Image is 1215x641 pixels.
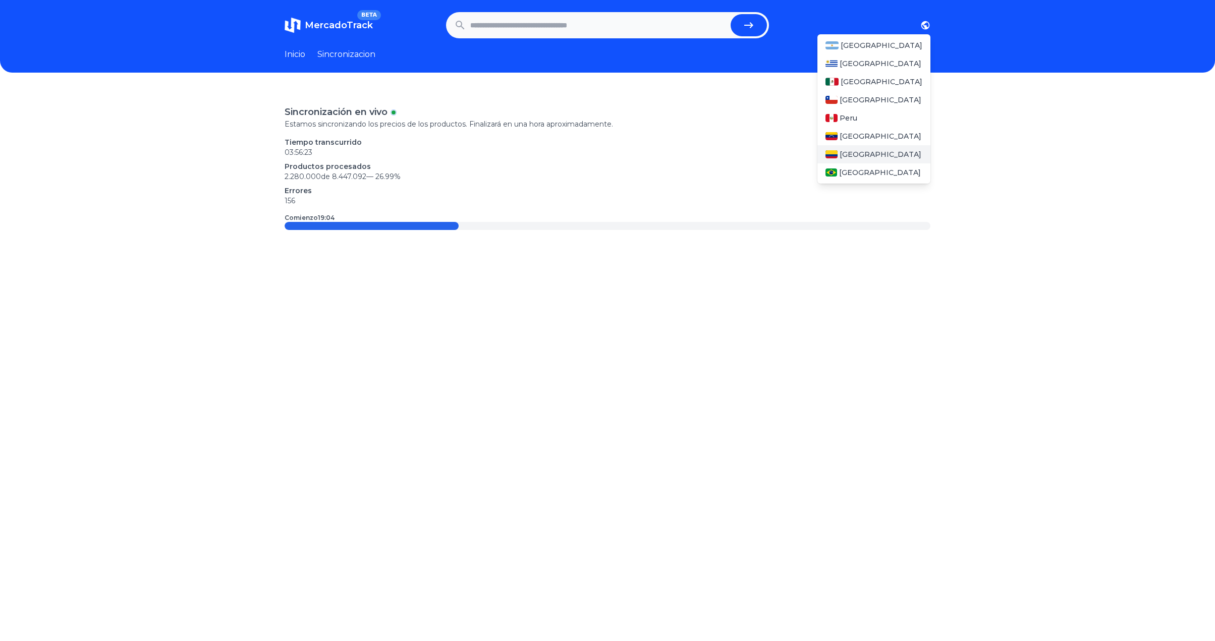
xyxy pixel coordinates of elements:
p: 156 [285,196,930,206]
img: Chile [825,96,838,104]
time: 19:04 [318,214,335,221]
a: Inicio [285,48,305,61]
img: Venezuela [825,132,838,140]
span: [GEOGRAPHIC_DATA] [839,167,921,178]
a: Colombia[GEOGRAPHIC_DATA] [817,145,930,163]
span: [GEOGRAPHIC_DATA] [840,149,921,159]
p: 2.280.000 de 8.447.092 — [285,171,930,182]
img: Peru [825,114,838,122]
span: [GEOGRAPHIC_DATA] [840,131,921,141]
span: [GEOGRAPHIC_DATA] [840,59,921,69]
span: BETA [357,10,381,20]
time: 03:56:23 [285,148,312,157]
span: Peru [840,113,857,123]
p: Productos procesados [285,161,930,171]
span: 26.99 % [375,172,401,181]
p: Errores [285,186,930,196]
a: Venezuela[GEOGRAPHIC_DATA] [817,127,930,145]
a: MercadoTrackBETA [285,17,373,33]
a: Sincronizacion [317,48,375,61]
img: MercadoTrack [285,17,301,33]
img: Colombia [825,150,838,158]
p: Tiempo transcurrido [285,137,930,147]
a: PeruPeru [817,109,930,127]
img: Brasil [825,168,837,177]
p: Comienzo [285,214,335,222]
img: Mexico [825,78,839,86]
span: [GEOGRAPHIC_DATA] [841,40,922,50]
a: Uruguay[GEOGRAPHIC_DATA] [817,54,930,73]
a: Argentina[GEOGRAPHIC_DATA] [817,36,930,54]
p: Sincronización en vivo [285,105,388,119]
a: Mexico[GEOGRAPHIC_DATA] [817,73,930,91]
img: Uruguay [825,60,838,68]
span: [GEOGRAPHIC_DATA] [840,95,921,105]
img: Argentina [825,41,839,49]
span: [GEOGRAPHIC_DATA] [841,77,922,87]
span: MercadoTrack [305,20,373,31]
a: Chile[GEOGRAPHIC_DATA] [817,91,930,109]
a: Brasil[GEOGRAPHIC_DATA] [817,163,930,182]
p: Estamos sincronizando los precios de los productos. Finalizará en una hora aproximadamente. [285,119,930,129]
